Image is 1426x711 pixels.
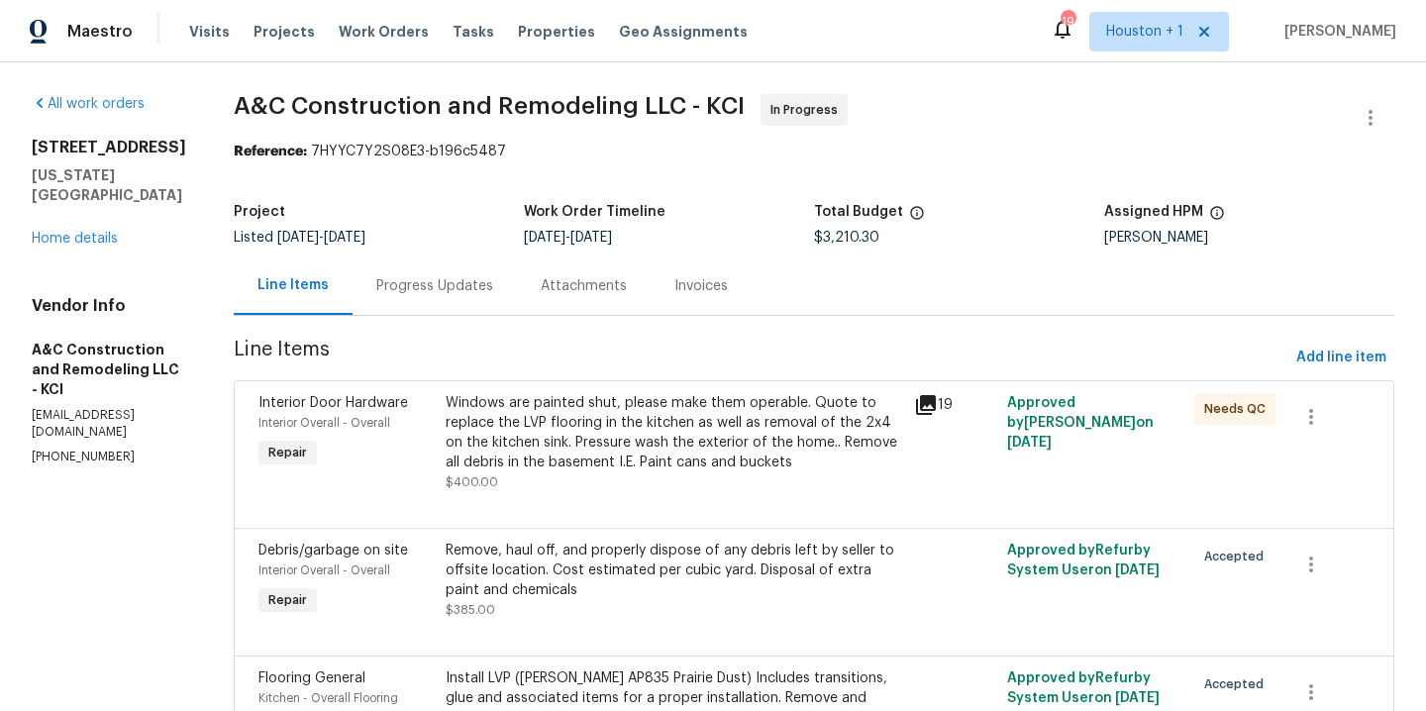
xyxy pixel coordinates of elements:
[1204,674,1272,694] span: Accepted
[524,231,565,245] span: [DATE]
[446,604,495,616] span: $385.00
[339,22,429,42] span: Work Orders
[1007,436,1052,450] span: [DATE]
[1104,205,1203,219] h5: Assigned HPM
[1115,691,1160,705] span: [DATE]
[674,276,728,296] div: Invoices
[524,231,612,245] span: -
[524,205,665,219] h5: Work Order Timeline
[1106,22,1183,42] span: Houston + 1
[1204,547,1272,566] span: Accepted
[258,396,408,410] span: Interior Door Hardware
[446,541,902,600] div: Remove, haul off, and properly dispose of any debris left by seller to offsite location. Cost est...
[1288,340,1394,376] button: Add line item
[446,476,498,488] span: $400.00
[1007,396,1154,450] span: Approved by [PERSON_NAME] on
[234,205,285,219] h5: Project
[453,25,494,39] span: Tasks
[234,94,745,118] span: A&C Construction and Remodeling LLC - KCI
[32,340,186,399] h5: A&C Construction and Remodeling LLC - KCI
[1209,205,1225,231] span: The hpm assigned to this work order.
[1276,22,1396,42] span: [PERSON_NAME]
[446,393,902,472] div: Windows are painted shut, please make them operable. Quote to replace the LVP flooring in the kit...
[814,231,879,245] span: $3,210.30
[277,231,319,245] span: [DATE]
[258,544,408,558] span: Debris/garbage on site
[1104,231,1394,245] div: [PERSON_NAME]
[32,296,186,316] h4: Vendor Info
[32,449,186,465] p: [PHONE_NUMBER]
[324,231,365,245] span: [DATE]
[234,145,307,158] b: Reference:
[234,340,1288,376] span: Line Items
[1007,671,1160,705] span: Approved by Refurby System User on
[234,231,365,245] span: Listed
[32,232,118,246] a: Home details
[1061,12,1074,32] div: 19
[254,22,315,42] span: Projects
[570,231,612,245] span: [DATE]
[814,205,903,219] h5: Total Budget
[914,393,995,417] div: 19
[257,275,329,295] div: Line Items
[32,138,186,157] h2: [STREET_ADDRESS]
[1204,399,1273,419] span: Needs QC
[1115,563,1160,577] span: [DATE]
[234,142,1394,161] div: 7HYYC7Y2S08E3-b196c5487
[909,205,925,231] span: The total cost of line items that have been proposed by Opendoor. This sum includes line items th...
[258,564,390,576] span: Interior Overall - Overall
[1007,544,1160,577] span: Approved by Refurby System User on
[518,22,595,42] span: Properties
[258,692,398,704] span: Kitchen - Overall Flooring
[619,22,748,42] span: Geo Assignments
[189,22,230,42] span: Visits
[32,97,145,111] a: All work orders
[258,417,390,429] span: Interior Overall - Overall
[277,231,365,245] span: -
[258,671,365,685] span: Flooring General
[770,100,846,120] span: In Progress
[541,276,627,296] div: Attachments
[260,590,315,610] span: Repair
[32,407,186,441] p: [EMAIL_ADDRESS][DOMAIN_NAME]
[32,165,186,205] h5: [US_STATE][GEOGRAPHIC_DATA]
[376,276,493,296] div: Progress Updates
[260,443,315,462] span: Repair
[1296,346,1386,370] span: Add line item
[67,22,133,42] span: Maestro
